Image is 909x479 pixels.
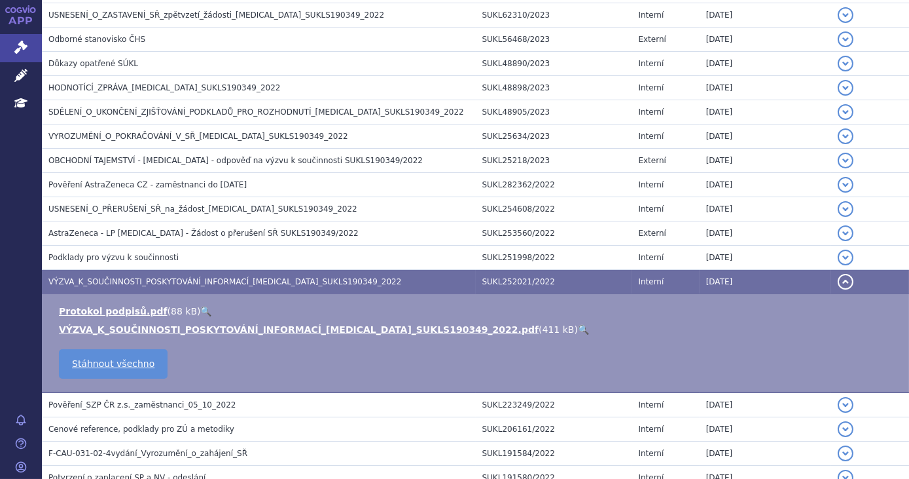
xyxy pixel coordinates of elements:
span: Interní [638,132,664,141]
a: 🔍 [578,324,589,335]
td: SUKL252021/2022 [476,270,632,294]
button: detail [838,7,853,23]
td: SUKL282362/2022 [476,173,632,197]
button: detail [838,56,853,71]
span: Externí [638,156,666,165]
button: detail [838,397,853,413]
td: SUKL191584/2022 [476,442,632,466]
li: ( ) [59,305,896,318]
span: F-CAU-031-02-4vydání_Vyrozumění_o_zahájení_SŘ [48,449,247,458]
td: [DATE] [700,270,832,294]
button: detail [838,421,853,437]
td: SUKL223249/2022 [476,393,632,417]
span: Interní [638,10,664,20]
span: Externí [638,35,666,44]
span: Důkazy opatřené SÚKL [48,59,138,68]
td: [DATE] [700,149,832,173]
td: [DATE] [700,197,832,221]
td: [DATE] [700,417,832,442]
td: [DATE] [700,3,832,28]
button: detail [838,153,853,168]
span: Interní [638,400,664,410]
td: SUKL62310/2023 [476,3,632,28]
td: [DATE] [700,442,832,466]
span: Interní [638,449,664,458]
td: [DATE] [700,125,832,149]
span: Interní [638,180,664,189]
td: SUKL25634/2023 [476,125,632,149]
span: 411 kB [543,324,575,335]
button: detail [838,104,853,120]
span: AstraZeneca - LP CALQUENCE - Žádost o přerušení SŘ SUKLS190349/2022 [48,229,359,238]
span: OBCHODNÍ TAJEMSTVÍ - CALQUENCE - odpověď na výzvu k součinnosti SUKLS190349/2022 [48,156,423,165]
button: detail [838,177,853,193]
td: [DATE] [700,393,832,417]
button: detail [838,80,853,96]
span: SDĚLENÍ_O_UKONČENÍ_ZJIŠŤOVÁNÍ_PODKLADŮ_PRO_ROZHODNUTÍ_CALQUENCE_SUKLS190349_2022 [48,107,464,117]
button: detail [838,128,853,144]
span: Interní [638,204,664,214]
a: VÝZVA_K_SOUČINNOSTI_POSKYTOVÁNÍ_INFORMACÍ_[MEDICAL_DATA]_SUKLS190349_2022.pdf [59,324,539,335]
span: VÝZVA_K_SOUČINNOSTI_POSKYTOVÁNÍ_INFORMACÍ_CALQUENCE_SUKLS190349_2022 [48,277,401,286]
span: Interní [638,425,664,434]
a: Protokol podpisů.pdf [59,306,168,316]
span: Interní [638,107,664,117]
span: Interní [638,59,664,68]
span: USNESENÍ_O_ZASTAVENÍ_SŘ_zpětvzetí_žádosti_CALQUENCE_SUKLS190349_2022 [48,10,384,20]
span: Interní [638,277,664,286]
span: USNESENÍ_O_PŘERUŠENÍ_SŘ_na_žádost_CALQUENCE_SUKLS190349_2022 [48,204,357,214]
td: SUKL56468/2023 [476,28,632,52]
td: SUKL254608/2022 [476,197,632,221]
td: SUKL251998/2022 [476,246,632,270]
td: [DATE] [700,246,832,270]
span: Interní [638,83,664,92]
td: SUKL253560/2022 [476,221,632,246]
li: ( ) [59,323,896,336]
td: [DATE] [700,28,832,52]
button: detail [838,446,853,461]
span: Odborné stanovisko ČHS [48,35,145,44]
a: 🔍 [200,306,211,316]
span: Externí [638,229,666,238]
td: [DATE] [700,173,832,197]
td: SUKL206161/2022 [476,417,632,442]
td: SUKL48890/2023 [476,52,632,76]
button: detail [838,201,853,217]
button: detail [838,274,853,290]
td: SUKL48905/2023 [476,100,632,125]
span: 88 kB [171,306,197,316]
a: Stáhnout všechno [59,349,168,379]
td: [DATE] [700,52,832,76]
span: Pověření AstraZeneca CZ - zaměstnanci do 31.12.2023 [48,180,247,189]
td: [DATE] [700,76,832,100]
span: HODNOTÍCÍ_ZPRÁVA_CALQUENCE_SUKLS190349_2022 [48,83,281,92]
span: VYROZUMĚNÍ_O_POKRAČOVÁNÍ_V_SŘ_CALQUENCE_SUKLS190349_2022 [48,132,348,141]
button: detail [838,31,853,47]
button: detail [838,250,853,265]
span: Pověření_SZP ČR z.s._zaměstnanci_05_10_2022 [48,400,236,410]
td: [DATE] [700,221,832,246]
span: Interní [638,253,664,262]
span: Cenové reference, podklady pro ZÚ a metodiky [48,425,234,434]
td: [DATE] [700,100,832,125]
button: detail [838,225,853,241]
span: Podklady pro výzvu k součinnosti [48,253,179,262]
td: SUKL48898/2023 [476,76,632,100]
td: SUKL25218/2023 [476,149,632,173]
